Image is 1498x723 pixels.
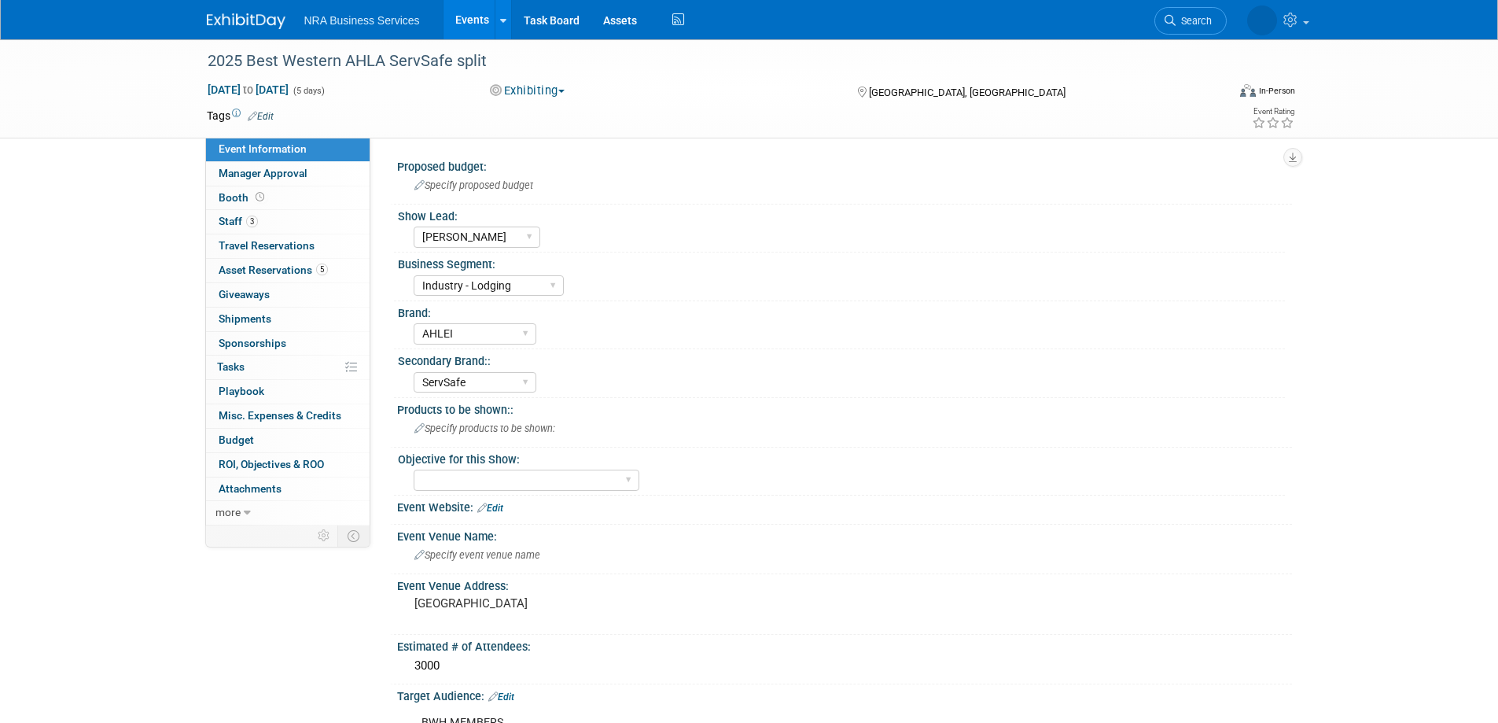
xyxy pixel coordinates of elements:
[1154,7,1227,35] a: Search
[1247,6,1277,35] img: Elisa Cain
[311,526,338,546] td: Personalize Event Tab Strip
[219,167,307,179] span: Manager Approval
[207,83,289,97] span: [DATE] [DATE]
[206,186,370,210] a: Booth
[207,13,285,29] img: ExhibitDay
[304,14,420,27] span: NRA Business Services
[206,404,370,428] a: Misc. Expenses & Credits
[219,482,282,495] span: Attachments
[215,506,241,518] span: more
[219,312,271,325] span: Shipments
[206,308,370,331] a: Shipments
[202,47,1203,76] div: 2025 Best Western AHLA ServSafe split
[292,86,325,96] span: (5 days)
[219,458,324,470] span: ROI, Objectives & ROO
[219,191,267,204] span: Booth
[217,360,245,373] span: Tasks
[219,239,315,252] span: Travel Reservations
[397,155,1292,175] div: Proposed budget:
[219,264,328,276] span: Asset Reservations
[246,216,258,227] span: 3
[206,380,370,404] a: Playbook
[241,83,256,96] span: to
[206,210,370,234] a: Staff3
[1134,82,1296,105] div: Event Format
[206,332,370,356] a: Sponsorships
[1176,15,1212,27] span: Search
[869,87,1066,98] span: [GEOGRAPHIC_DATA], [GEOGRAPHIC_DATA]
[477,503,503,514] a: Edit
[206,283,370,307] a: Giveaways
[206,138,370,161] a: Event Information
[414,422,555,434] span: Specify products to be shown:
[398,448,1285,467] div: Objective for this Show:
[1258,85,1295,97] div: In-Person
[252,191,267,203] span: Booth not reserved yet
[397,635,1292,655] div: Estimated # of Attendees:
[206,162,370,186] a: Manager Approval
[337,526,370,546] td: Toggle Event Tabs
[397,574,1292,594] div: Event Venue Address:
[206,234,370,258] a: Travel Reservations
[206,478,370,501] a: Attachments
[414,179,533,191] span: Specify proposed budget
[409,654,1280,678] div: 3000
[206,259,370,282] a: Asset Reservations5
[1252,108,1294,116] div: Event Rating
[414,596,753,610] pre: [GEOGRAPHIC_DATA]
[206,429,370,452] a: Budget
[398,301,1285,321] div: Brand:
[397,684,1292,705] div: Target Audience:
[219,215,258,227] span: Staff
[488,692,514,703] a: Edit
[206,453,370,477] a: ROI, Objectives & ROO
[219,385,264,397] span: Playbook
[398,349,1285,369] div: Secondary Brand::
[316,264,328,275] span: 5
[206,356,370,379] a: Tasks
[398,253,1285,272] div: Business Segment:
[484,83,571,99] button: Exhibiting
[219,337,286,349] span: Sponsorships
[248,111,274,122] a: Edit
[398,205,1285,224] div: Show Lead:
[414,549,540,561] span: Specify event venue name
[219,142,307,155] span: Event Information
[219,409,341,422] span: Misc. Expenses & Credits
[219,288,270,301] span: Giveaways
[397,525,1292,544] div: Event Venue Name:
[397,398,1292,418] div: Products to be shown::
[397,496,1292,516] div: Event Website:
[207,108,274,124] td: Tags
[206,501,370,525] a: more
[219,433,254,446] span: Budget
[1240,84,1256,97] img: Format-Inperson.png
